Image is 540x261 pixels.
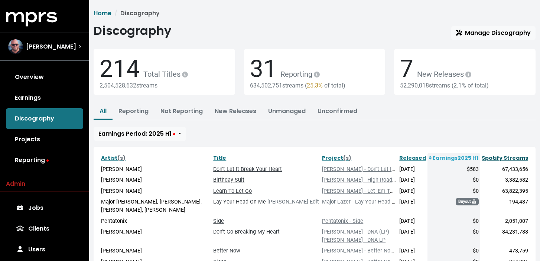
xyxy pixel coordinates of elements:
a: Earnings [6,87,83,108]
td: [PERSON_NAME] [100,227,212,245]
a: Don't Go Breaking My Heart [213,229,280,235]
button: Earnings Period: 2025 H1 [94,127,186,141]
span: New Releases [413,70,473,79]
div: $583 [429,165,479,174]
td: [DATE] [398,164,427,175]
span: 7 [400,55,413,83]
img: The selected account / producer [8,39,23,54]
a: New Releases [215,107,256,115]
td: 194,487 [480,196,530,215]
a: Title [213,154,226,162]
a: Reporting [118,107,149,115]
span: Earnings Period: 2025 H1 [98,129,175,138]
a: mprs logo [6,14,57,23]
td: [DATE] [398,196,427,215]
td: 63,822,395 [480,186,530,197]
span: (s) [343,154,351,162]
div: 52,290,018 streams ( of total) [400,82,530,89]
span: [PERSON_NAME] [26,42,76,51]
td: [DATE] [398,227,427,245]
td: Major [PERSON_NAME], [PERSON_NAME], [PERSON_NAME], [PERSON_NAME] [100,196,212,215]
a: Unmanaged [268,107,306,115]
a: All [100,107,107,115]
a: [PERSON_NAME] - Better Now, Close [322,248,410,254]
td: [DATE] [398,175,427,186]
a: Clients [6,218,83,239]
span: Reporting [277,70,321,79]
div: $0 [429,217,479,225]
span: [PERSON_NAME] Edit [266,199,319,205]
a: [PERSON_NAME] - DNA LP [322,237,386,243]
td: [PERSON_NAME] [100,175,212,186]
a: [PERSON_NAME] - Let 'Em Talk, Learn to Let Go (missing) [322,188,461,194]
div: 2,504,528,632 streams [100,82,229,89]
a: Side [213,218,224,224]
div: 634,502,751 streams ( of total) [250,82,380,89]
td: 3,382,582 [480,175,530,186]
a: Artist(s) [101,154,126,162]
a: [PERSON_NAME] - Don't Let It Break Your Heart [322,166,436,172]
span: 214 [100,55,140,83]
td: [PERSON_NAME] [100,164,212,175]
span: 2.1% [453,82,466,89]
a: Projects [6,129,83,150]
td: 2,051,007 [480,216,530,227]
td: 84,231,788 [480,227,530,245]
td: [DATE] [398,245,427,257]
h1: Discography [94,24,171,38]
span: Total Titles [140,70,189,79]
a: Lay Your Head On Me [PERSON_NAME] Edit [213,199,319,205]
a: Overview [6,67,83,87]
li: Discography [111,9,160,18]
a: Reporting [6,150,83,171]
a: Don't Let It Break Your Heart [213,166,282,172]
a: Better Now [213,248,240,254]
a: [PERSON_NAME] - DNA (LP) [322,229,389,235]
a: Jobs [6,198,83,218]
div: $0 [429,247,479,255]
td: [PERSON_NAME] [100,186,212,197]
span: 25.3% [307,82,323,89]
td: [DATE] [398,186,427,197]
a: Users [6,239,83,260]
a: Spotify Streams [482,154,528,162]
th: Earnings 2025 H1 [427,153,480,164]
td: [DATE] [398,216,427,227]
div: $0 [429,176,479,184]
div: $0 [429,228,479,236]
a: Major Lazer - Lay Your Head On Me ([PERSON_NAME] Edit) [322,199,465,205]
div: $0 [429,187,479,195]
a: Not Reporting [160,107,203,115]
td: Pentatonix [100,216,212,227]
a: Pentatonix - Side [322,218,363,224]
a: Unconfirmed [318,107,357,115]
span: Manage Discography [456,29,531,37]
td: 67,433,656 [480,164,530,175]
nav: breadcrumb [94,9,536,18]
span: 31 [250,55,277,83]
a: Learn To Let Go [213,188,252,194]
a: Birthday Suit [213,177,244,183]
td: 473,759 [480,245,530,257]
a: Manage Discography [451,26,536,40]
span: (s) [117,154,126,162]
a: Home [94,9,111,17]
a: Released [399,154,426,162]
a: Project(s) [322,154,351,162]
span: Buyout [456,198,479,205]
td: [PERSON_NAME] [100,245,212,257]
a: [PERSON_NAME] - High Road LP [322,177,400,183]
